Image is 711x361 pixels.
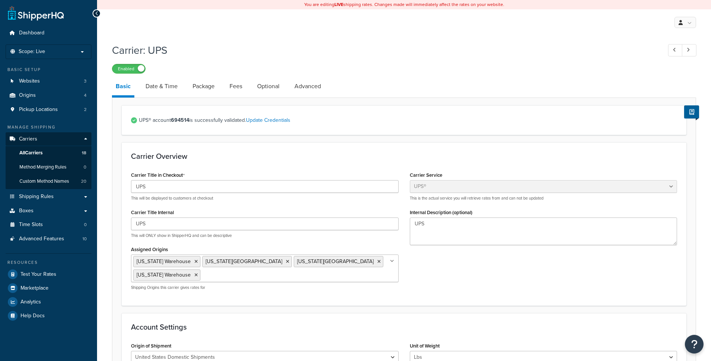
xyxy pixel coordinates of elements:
label: Carrier Service [410,172,442,178]
span: Boxes [19,208,34,214]
a: Date & Time [142,77,181,95]
a: Pickup Locations2 [6,103,91,117]
a: Next Record [682,44,696,56]
span: Shipping Rules [19,194,54,200]
a: Basic [112,77,134,98]
span: [US_STATE] Warehouse [137,271,191,279]
span: 18 [82,150,86,156]
span: Help Docs [21,313,45,319]
span: Time Slots [19,222,43,228]
strong: 694514 [171,116,189,124]
h3: Carrier Overview [131,152,677,160]
a: Custom Method Names20 [6,175,91,188]
a: Websites3 [6,74,91,88]
span: 20 [81,178,86,185]
div: Basic Setup [6,67,91,73]
span: 10 [82,236,87,242]
a: Analytics [6,295,91,309]
p: This is the actual service you will retrieve rates from and can not be updated [410,195,677,201]
a: Previous Record [668,44,683,56]
a: Fees [226,77,246,95]
span: 2 [84,107,87,113]
a: Dashboard [6,26,91,40]
a: Optional [253,77,283,95]
label: Internal Description (optional) [410,210,473,215]
span: Scope: Live [19,49,45,55]
li: Pickup Locations [6,103,91,117]
label: Origin of Shipment [131,343,171,349]
a: Method Merging Rules0 [6,160,91,174]
p: This will be displayed to customers at checkout [131,195,399,201]
span: [US_STATE] Warehouse [137,257,191,265]
li: Time Slots [6,218,91,232]
span: Dashboard [19,30,44,36]
label: Carrier Title Internal [131,210,174,215]
span: Marketplace [21,285,49,291]
span: Analytics [21,299,41,305]
h1: Carrier: UPS [112,43,654,58]
li: Custom Method Names [6,175,91,188]
a: Update Credentials [246,116,290,124]
p: Shipping Origins this carrier gives rates for [131,285,399,290]
span: Pickup Locations [19,107,58,113]
label: Unit of Weight [410,343,440,349]
h3: Account Settings [131,323,677,331]
a: Help Docs [6,309,91,323]
a: AllCarriers18 [6,146,91,160]
span: Method Merging Rules [19,164,66,170]
label: Carrier Title in Checkout [131,172,185,178]
span: All Carriers [19,150,43,156]
label: Enabled [112,64,145,73]
li: Websites [6,74,91,88]
li: Advanced Features [6,232,91,246]
span: Test Your Rates [21,271,56,278]
button: Open Resource Center [685,335,704,354]
span: Advanced Features [19,236,64,242]
textarea: UPS [410,217,677,245]
a: Boxes [6,204,91,218]
span: 3 [84,78,87,84]
a: Package [189,77,218,95]
label: Assigned Origins [131,247,168,252]
a: Origins4 [6,89,91,102]
li: Origins [6,89,91,102]
span: UPS® account is successfully validated. [139,115,677,126]
li: Method Merging Rules [6,160,91,174]
p: This will ONLY show in ShipperHQ and can be descriptive [131,233,399,238]
span: 4 [84,92,87,99]
span: Custom Method Names [19,178,69,185]
a: Advanced [291,77,325,95]
a: Marketplace [6,281,91,295]
span: 0 [84,222,87,228]
div: Manage Shipping [6,124,91,130]
span: Origins [19,92,36,99]
a: Advanced Features10 [6,232,91,246]
a: Time Slots0 [6,218,91,232]
span: [US_STATE][GEOGRAPHIC_DATA] [206,257,282,265]
div: Resources [6,259,91,266]
span: Websites [19,78,40,84]
button: Show Help Docs [684,105,699,118]
a: Shipping Rules [6,190,91,204]
span: 0 [84,164,86,170]
a: Test Your Rates [6,268,91,281]
span: [US_STATE][GEOGRAPHIC_DATA] [297,257,374,265]
a: Carriers [6,132,91,146]
b: LIVE [334,1,343,8]
span: Carriers [19,136,37,142]
li: Carriers [6,132,91,189]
